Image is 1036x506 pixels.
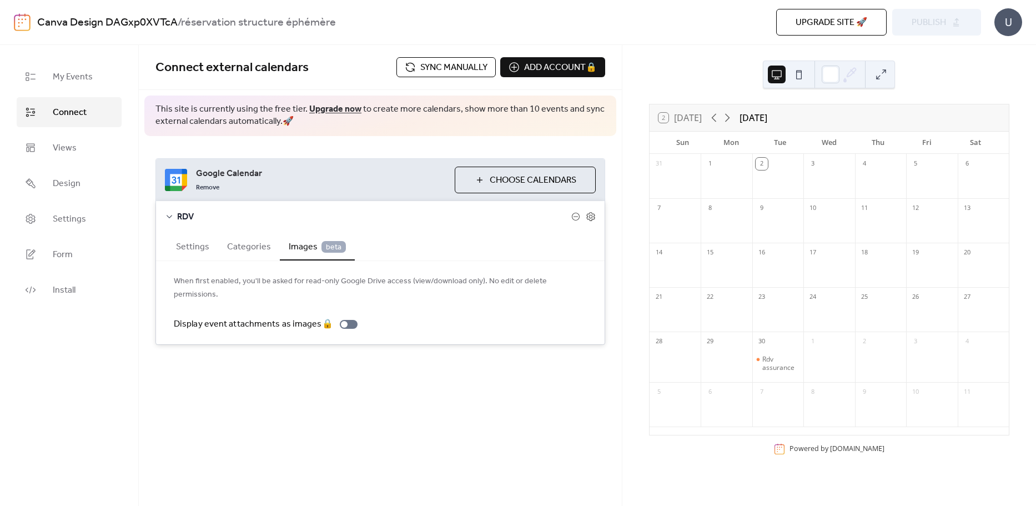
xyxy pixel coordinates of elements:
div: 16 [756,247,768,259]
a: Settings [17,204,122,234]
div: 4 [858,158,871,170]
div: 5 [653,386,665,398]
a: Connect [17,97,122,127]
span: Design [53,177,81,191]
span: beta [321,241,346,253]
div: 12 [909,202,922,214]
div: Sat [951,132,1000,154]
div: 18 [858,247,871,259]
div: 31 [653,158,665,170]
div: Mon [707,132,756,154]
a: Upgrade now [309,101,361,118]
div: 21 [653,291,665,303]
span: Connect [53,106,87,119]
div: 26 [909,291,922,303]
div: 7 [653,202,665,214]
span: When first enabled, you'll be asked for read-only Google Drive access (view/download only). No ed... [174,275,587,302]
div: 9 [756,202,768,214]
span: Form [53,248,73,262]
button: Sync manually [396,57,496,77]
div: 23 [756,291,768,303]
div: 3 [807,158,819,170]
div: Rdv assurance [752,355,803,372]
button: Settings [167,232,218,259]
span: Install [53,284,76,297]
span: RDV [177,211,571,224]
div: 17 [807,247,819,259]
div: 28 [653,335,665,348]
span: My Events [53,71,93,84]
div: 11 [858,202,871,214]
div: Rdv assurance [762,355,799,372]
div: Powered by [789,444,884,454]
div: 2 [756,158,768,170]
div: 24 [807,291,819,303]
span: Sync manually [420,61,487,74]
b: / [178,12,181,33]
div: 25 [858,291,871,303]
span: Settings [53,213,86,226]
div: 2 [858,335,871,348]
div: 5 [909,158,922,170]
div: Wed [804,132,853,154]
div: Fri [902,132,951,154]
img: logo [14,13,31,31]
span: Connect external calendars [155,56,309,80]
div: Thu [853,132,902,154]
a: Install [17,275,122,305]
div: 15 [704,247,716,259]
div: 6 [704,386,716,398]
div: 1 [704,158,716,170]
div: 3 [909,335,922,348]
a: Form [17,239,122,269]
a: Views [17,133,122,163]
b: réservation structure éphémère [181,12,336,33]
span: Upgrade site 🚀 [796,16,867,29]
span: Images [289,241,346,254]
button: Upgrade site 🚀 [776,9,887,36]
img: google [165,169,187,191]
button: Categories [218,232,280,259]
div: 30 [756,335,768,348]
button: Choose Calendars [455,167,596,193]
div: 4 [961,335,973,348]
div: 20 [961,247,973,259]
div: 8 [704,202,716,214]
div: 10 [909,386,922,398]
button: Images beta [280,232,355,260]
div: 13 [961,202,973,214]
div: 29 [704,335,716,348]
span: Remove [196,183,219,192]
div: [DATE] [740,111,767,124]
div: Tue [756,132,804,154]
a: My Events [17,62,122,92]
div: 9 [858,386,871,398]
span: This site is currently using the free tier. to create more calendars, show more than 10 events an... [155,103,605,128]
div: Sun [658,132,707,154]
div: 10 [807,202,819,214]
div: 19 [909,247,922,259]
div: 7 [756,386,768,398]
span: Google Calendar [196,167,446,181]
a: Design [17,168,122,198]
div: 11 [961,386,973,398]
div: 6 [961,158,973,170]
div: 22 [704,291,716,303]
div: 27 [961,291,973,303]
a: [DOMAIN_NAME] [830,444,884,454]
div: 14 [653,247,665,259]
span: Choose Calendars [490,174,576,187]
div: 1 [807,335,819,348]
a: Canva Design DAGxp0XVTcA [37,12,178,33]
div: U [994,8,1022,36]
div: 8 [807,386,819,398]
span: Views [53,142,77,155]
